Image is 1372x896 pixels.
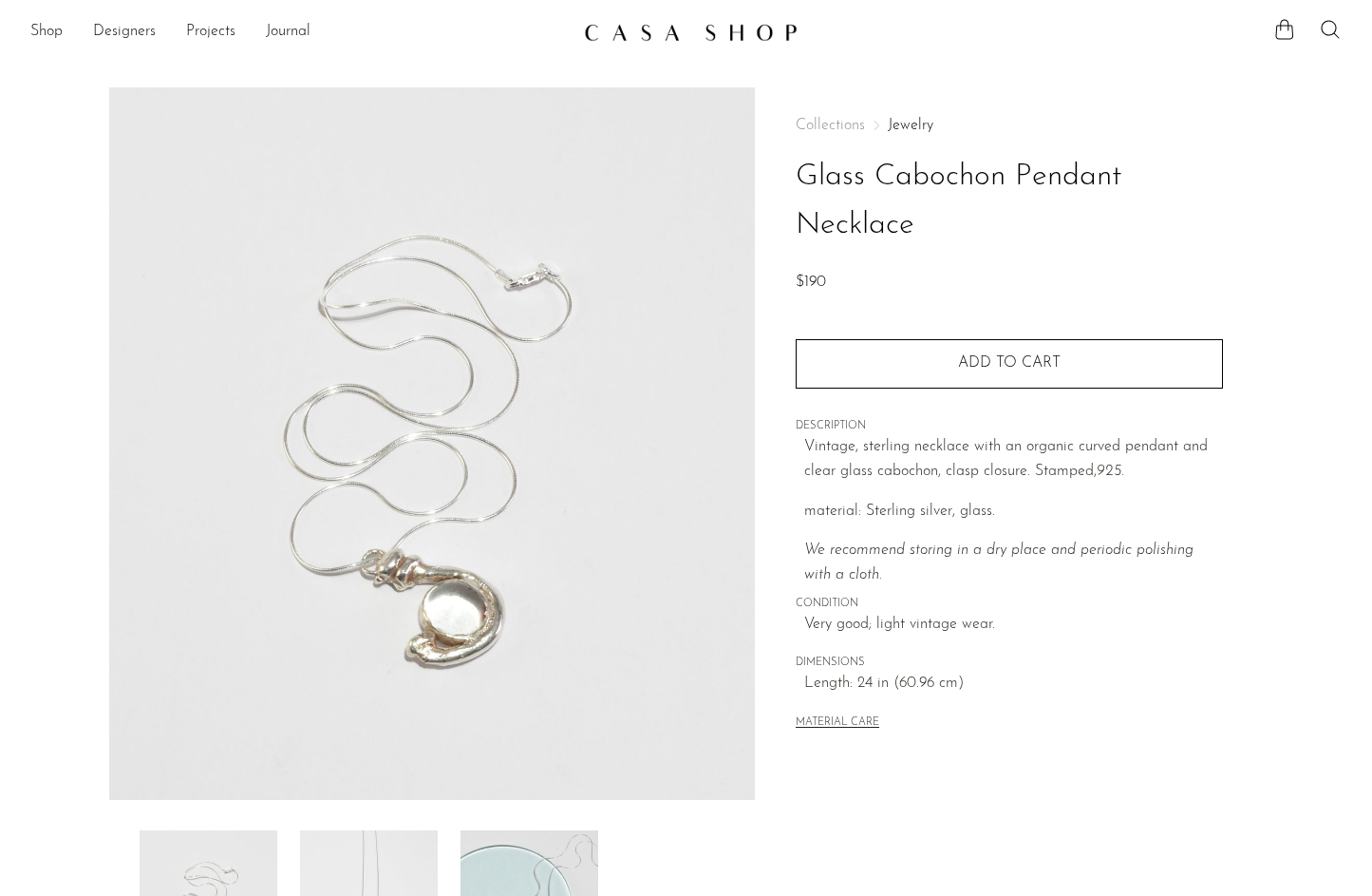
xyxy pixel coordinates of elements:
a: Jewelry [888,118,933,133]
nav: Breadcrumbs [796,118,1223,133]
span: Very good; light vintage wear. [804,613,1223,638]
a: Projects [186,20,235,45]
p: Vintage, sterling necklace with an organic curved pendant and clear glass cabochon, clasp closure... [804,435,1223,484]
button: MATERIAL CARE [796,716,879,731]
a: Journal [266,20,310,45]
p: material: Sterling silver, glass. [804,500,1223,524]
span: Add to cart [958,355,1061,371]
a: Designers [93,20,156,45]
span: Collections [796,118,865,133]
span: $190 [796,275,826,290]
span: DIMENSIONS [796,655,1223,672]
i: We recommend storing in a dry place and periodic polishing with a cloth. [804,543,1193,582]
span: CONDITION [796,596,1223,613]
span: DESCRIPTION [796,418,1223,435]
span: Length: 24 in (60.96 cm) [804,672,1223,696]
em: 925. [1097,464,1124,479]
button: Add to cart [796,339,1223,389]
img: Glass Cabochon Pendant Necklace [109,87,756,800]
h1: Glass Cabochon Pendant Necklace [796,153,1223,250]
a: Shop [30,20,63,45]
ul: NEW HEADER MENU [30,16,569,48]
nav: Desktop navigation [30,16,569,48]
